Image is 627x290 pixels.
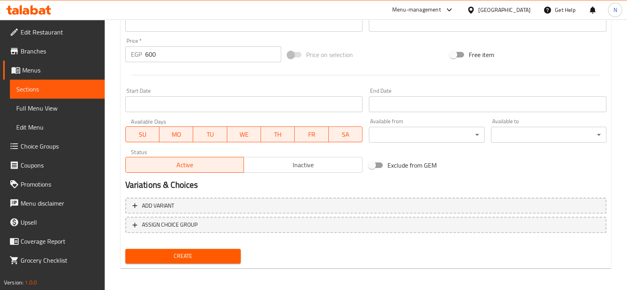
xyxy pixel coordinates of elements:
a: Choice Groups [3,137,105,156]
button: SU [125,126,159,142]
button: WE [227,126,261,142]
span: FR [298,129,325,140]
button: FR [295,126,328,142]
div: [GEOGRAPHIC_DATA] [478,6,531,14]
span: Free item [469,50,494,59]
h2: Variations & Choices [125,179,606,191]
input: Please enter product sku [369,16,606,32]
button: ASSIGN CHOICE GROUP [125,217,606,233]
button: MO [159,126,193,142]
span: Full Menu View [16,103,98,113]
input: Please enter price [145,46,282,62]
button: TU [193,126,227,142]
span: Choice Groups [21,141,98,151]
a: Branches [3,42,105,61]
button: Add variant [125,198,606,214]
span: 1.0.0 [25,277,37,288]
button: Inactive [244,157,362,173]
div: Menu-management [392,5,441,15]
span: Exclude from GEM [387,160,437,170]
span: Sections [16,84,98,94]
span: Branches [21,46,98,56]
span: WE [230,129,258,140]
span: Coverage Report [21,237,98,246]
span: Promotions [21,179,98,189]
a: Edit Restaurant [3,23,105,42]
span: Price on selection [306,50,353,59]
span: Grocery Checklist [21,256,98,265]
button: Create [125,249,241,263]
p: EGP [131,50,142,59]
span: N [613,6,617,14]
a: Edit Menu [10,118,105,137]
span: TH [264,129,291,140]
a: Promotions [3,175,105,194]
span: Menu disclaimer [21,198,98,208]
input: Please enter product barcode [125,16,363,32]
span: SU [129,129,156,140]
span: Edit Restaurant [21,27,98,37]
span: TU [196,129,224,140]
div: ​ [491,127,606,143]
span: Edit Menu [16,122,98,132]
span: Add variant [142,201,174,211]
span: ASSIGN CHOICE GROUP [142,220,197,230]
span: Version: [4,277,23,288]
a: Grocery Checklist [3,251,105,270]
a: Coupons [3,156,105,175]
a: Upsell [3,213,105,232]
span: Menus [22,65,98,75]
a: Coverage Report [3,232,105,251]
button: Active [125,157,244,173]
span: SA [332,129,359,140]
span: Inactive [247,159,359,171]
span: MO [163,129,190,140]
button: TH [261,126,295,142]
span: Active [129,159,241,171]
span: Upsell [21,217,98,227]
span: Coupons [21,160,98,170]
a: Sections [10,80,105,99]
button: SA [329,126,362,142]
span: Create [132,251,234,261]
a: Menus [3,61,105,80]
a: Menu disclaimer [3,194,105,213]
div: ​ [369,127,484,143]
a: Full Menu View [10,99,105,118]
